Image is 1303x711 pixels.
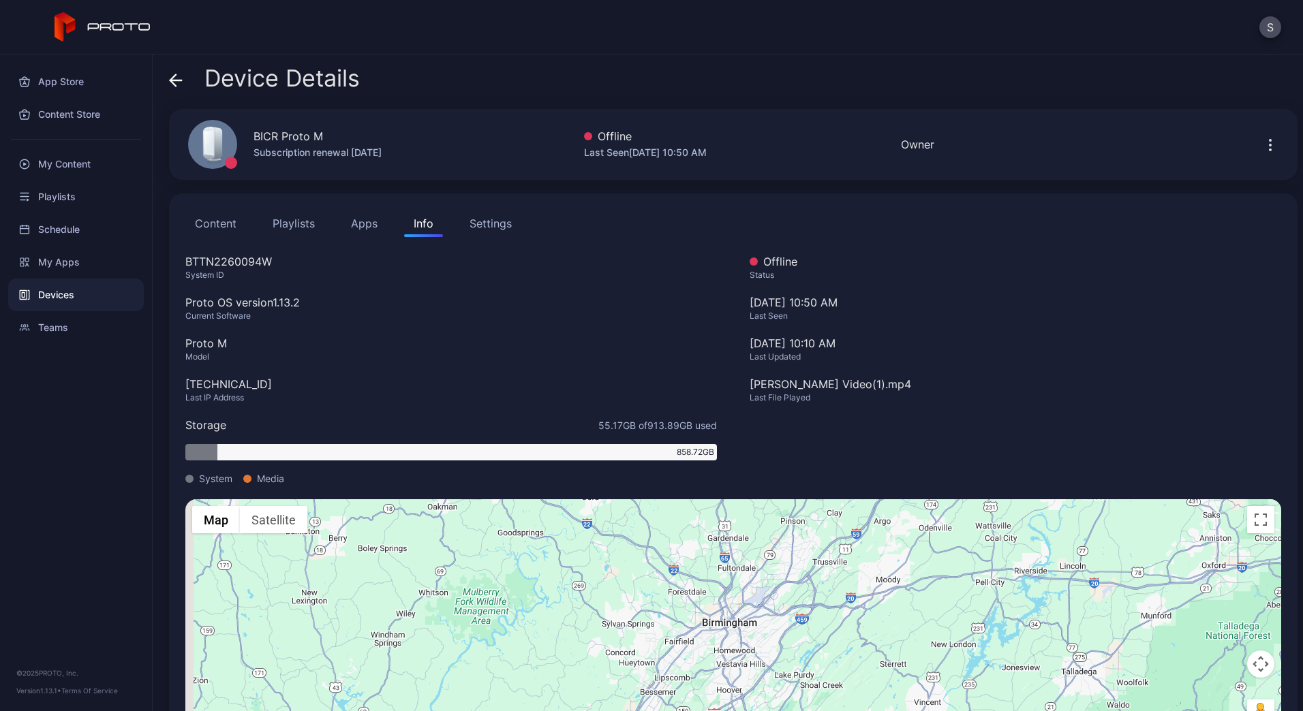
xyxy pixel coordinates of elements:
div: System ID [185,270,717,281]
div: Offline [750,253,1281,270]
div: Subscription renewal [DATE] [254,144,382,161]
div: Current Software [185,311,717,321]
button: S [1259,16,1281,38]
div: BTTN2260094W [185,253,717,270]
a: My Apps [8,246,144,279]
div: Last Seen [DATE] 10:50 AM [584,144,707,161]
a: Terms Of Service [61,686,118,695]
div: Offline [584,128,707,144]
button: Map camera controls [1247,650,1274,678]
button: Settings [460,210,521,237]
button: Content [185,210,246,237]
a: Teams [8,311,144,344]
a: App Store [8,65,144,98]
div: Last IP Address [185,392,717,403]
div: Settings [470,215,512,232]
div: Model [185,351,717,362]
div: BICR Proto M [254,128,323,144]
a: Devices [8,279,144,311]
div: Storage [185,417,226,433]
span: Media [257,471,284,486]
button: Show satellite imagery [240,506,307,533]
a: My Content [8,148,144,180]
span: 55.17 GB of 913.89 GB used [598,418,717,432]
div: Owner [901,136,934,153]
div: Proto M [185,335,717,351]
a: Schedule [8,213,144,246]
a: Content Store [8,98,144,131]
button: Playlists [263,210,324,237]
div: Info [414,215,433,232]
div: [DATE] 10:50 AM [750,294,1281,335]
button: Info [404,210,443,237]
div: [TECHNICAL_ID] [185,376,717,392]
button: Toggle fullscreen view [1247,506,1274,533]
div: Last File Played [750,392,1281,403]
div: Last Seen [750,311,1281,321]
div: Status [750,270,1281,281]
div: © 2025 PROTO, Inc. [16,667,136,678]
button: Apps [341,210,387,237]
div: [DATE] 10:10 AM [750,335,1281,351]
span: 858.72 GB [677,446,714,458]
span: Device Details [204,65,360,91]
span: System [199,471,232,486]
button: Show street map [192,506,240,533]
div: Proto OS version 1.13.2 [185,294,717,311]
div: [PERSON_NAME] Video(1).mp4 [750,376,1281,392]
a: Playlists [8,180,144,213]
span: Version 1.13.1 • [16,686,61,695]
div: Last Updated [750,351,1281,362]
